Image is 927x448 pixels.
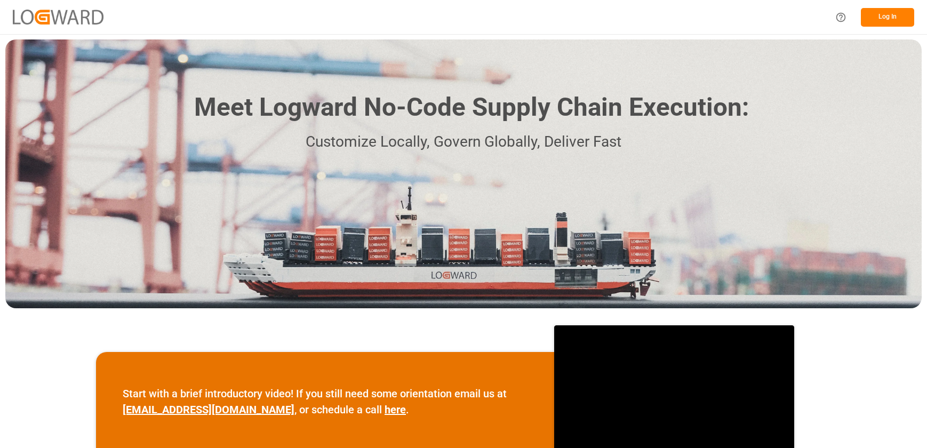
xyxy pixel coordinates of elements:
[13,10,103,24] img: Logward_new_orange.png
[123,403,294,416] a: [EMAIL_ADDRESS][DOMAIN_NAME]
[829,5,853,29] button: Help Center
[178,130,749,154] p: Customize Locally, Govern Globally, Deliver Fast
[123,386,528,418] p: Start with a brief introductory video! If you still need some orientation email us at , or schedu...
[385,403,406,416] a: here
[861,8,914,27] button: Log In
[194,89,749,126] h1: Meet Logward No-Code Supply Chain Execution:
